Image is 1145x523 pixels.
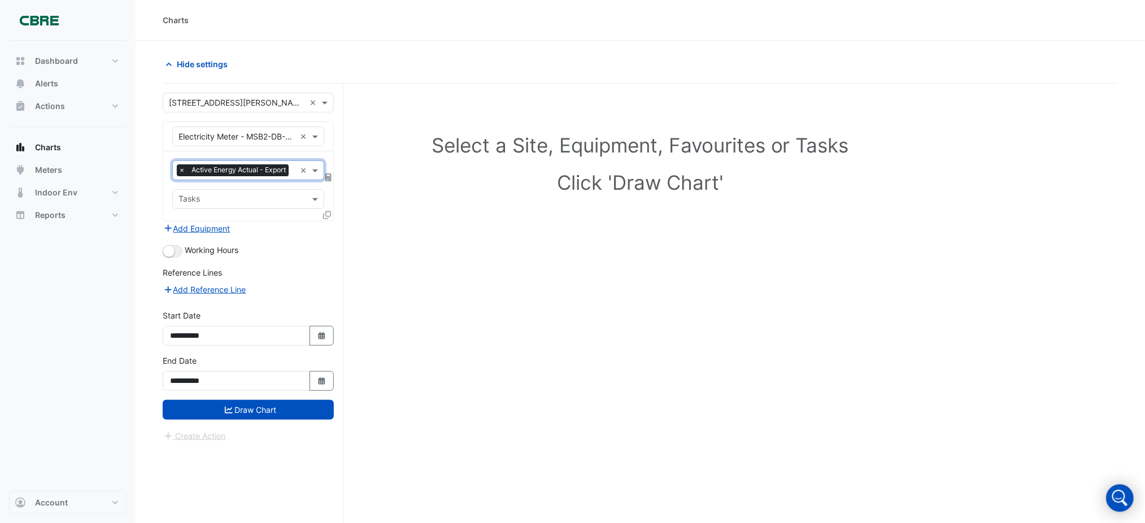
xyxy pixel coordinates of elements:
[35,78,58,89] span: Alerts
[188,133,1093,157] h1: Select a Site, Equipment, Favourites or Tasks
[9,204,127,226] button: Reports
[15,210,26,221] app-icon: Reports
[163,430,227,439] app-escalated-ticket-create-button: Please draw the charts first
[163,54,235,74] button: Hide settings
[35,164,62,176] span: Meters
[163,310,201,321] label: Start Date
[9,72,127,95] button: Alerts
[15,78,26,89] app-icon: Alerts
[35,101,65,112] span: Actions
[300,130,310,142] span: Clear
[177,164,187,176] span: ×
[317,331,327,341] fa-icon: Select Date
[163,283,247,296] button: Add Reference Line
[35,55,78,67] span: Dashboard
[15,187,26,198] app-icon: Indoor Env
[177,193,200,207] div: Tasks
[163,400,334,420] button: Draw Chart
[9,50,127,72] button: Dashboard
[189,164,289,176] span: Active Energy Actual - Export
[163,222,231,235] button: Add Equipment
[9,181,127,204] button: Indoor Env
[188,171,1093,194] h1: Click 'Draw Chart'
[35,187,77,198] span: Indoor Env
[15,164,26,176] app-icon: Meters
[1107,485,1134,512] div: Open Intercom Messenger
[163,267,222,278] label: Reference Lines
[9,159,127,181] button: Meters
[9,95,127,117] button: Actions
[14,9,64,32] img: Company Logo
[324,172,334,182] span: Choose Function
[15,55,26,67] app-icon: Dashboard
[163,355,197,367] label: End Date
[15,101,26,112] app-icon: Actions
[317,376,327,386] fa-icon: Select Date
[310,97,319,108] span: Clear
[35,142,61,153] span: Charts
[9,491,127,514] button: Account
[185,245,238,255] span: Working Hours
[177,58,228,70] span: Hide settings
[15,142,26,153] app-icon: Charts
[300,164,310,176] span: Clear
[9,136,127,159] button: Charts
[323,210,331,220] span: Clone Favourites and Tasks from this Equipment to other Equipment
[35,210,66,221] span: Reports
[163,14,189,26] div: Charts
[35,497,68,508] span: Account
